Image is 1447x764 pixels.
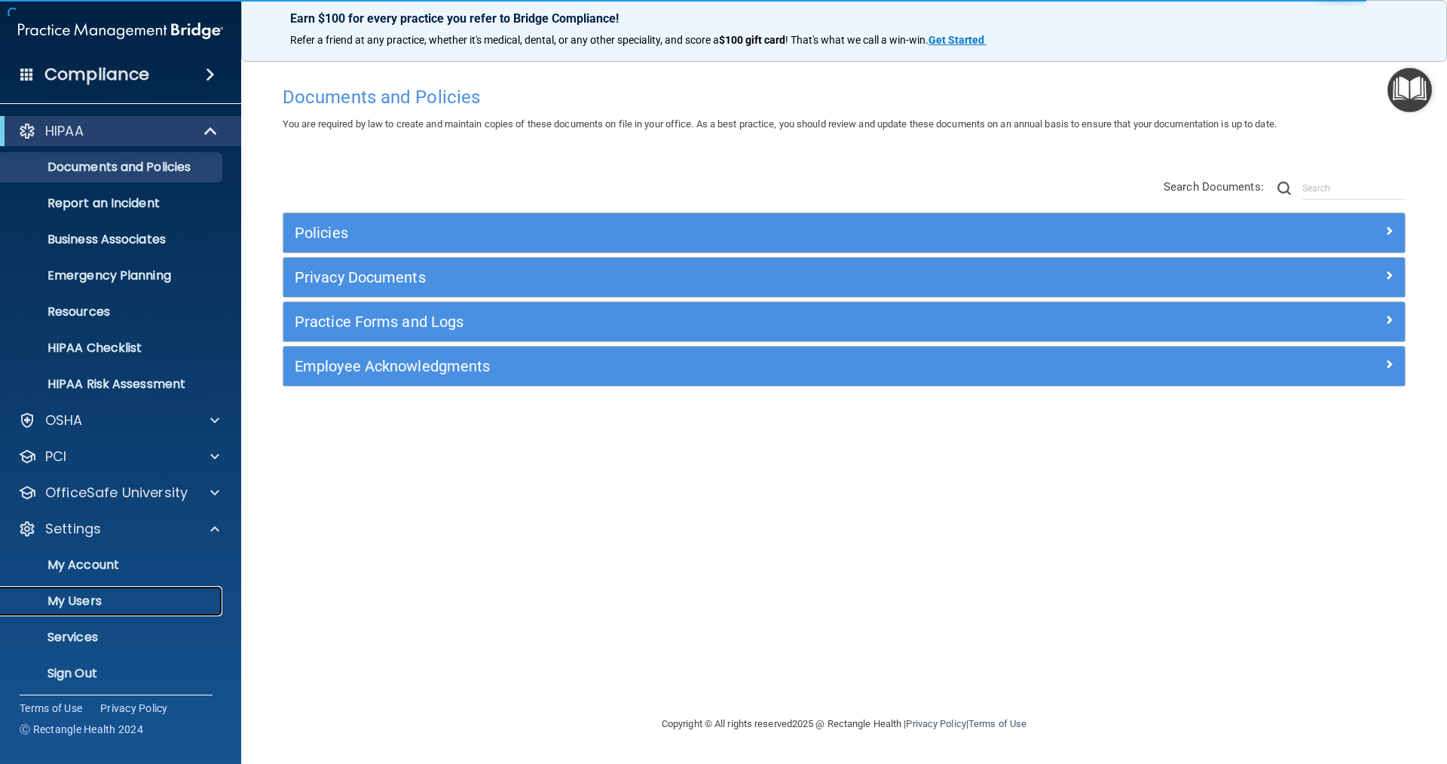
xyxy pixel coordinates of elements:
p: Report an Incident [10,196,216,211]
p: HIPAA Checklist [10,341,216,356]
a: Employee Acknowledgments [295,354,1393,378]
p: HIPAA Risk Assessment [10,377,216,392]
p: OSHA [45,411,83,429]
a: OfficeSafe University [18,484,219,502]
h5: Privacy Documents [295,269,1113,286]
p: Services [10,630,216,645]
button: Open Resource Center [1387,68,1432,112]
p: PCI [45,448,66,466]
span: Refer a friend at any practice, whether it's medical, dental, or any other speciality, and score a [290,34,719,46]
strong: Get Started [928,34,984,46]
a: Policies [295,221,1393,245]
span: Ⓒ Rectangle Health 2024 [20,722,143,737]
p: Sign Out [10,666,216,681]
a: Privacy Documents [295,265,1393,289]
a: HIPAA [18,122,219,140]
span: Search Documents: [1164,180,1264,194]
a: Get Started [928,34,987,46]
p: Documents and Policies [10,160,216,175]
h5: Employee Acknowledgments [295,358,1113,374]
p: Resources [10,304,216,319]
a: Practice Forms and Logs [295,310,1393,334]
p: HIPAA [45,122,84,140]
div: Copyright © All rights reserved 2025 @ Rectangle Health | | [569,700,1119,748]
p: Emergency Planning [10,268,216,283]
p: Settings [45,520,101,538]
p: OfficeSafe University [45,484,188,502]
p: Business Associates [10,232,216,247]
a: Terms of Use [968,718,1026,729]
span: ! That's what we call a win-win. [785,34,928,46]
h5: Practice Forms and Logs [295,313,1113,330]
a: PCI [18,448,219,466]
h4: Compliance [44,64,149,85]
strong: $100 gift card [719,34,785,46]
img: PMB logo [18,16,223,46]
a: Terms of Use [20,701,82,716]
h4: Documents and Policies [283,87,1406,107]
a: Privacy Policy [906,718,965,729]
a: Settings [18,520,219,538]
h5: Policies [295,225,1113,241]
p: My Account [10,558,216,573]
img: ic-search.3b580494.png [1277,182,1291,195]
a: OSHA [18,411,219,429]
a: Privacy Policy [100,701,168,716]
input: Search [1302,177,1406,200]
span: You are required by law to create and maintain copies of these documents on file in your office. ... [283,118,1277,130]
p: My Users [10,594,216,609]
p: Earn $100 for every practice you refer to Bridge Compliance! [290,11,1398,26]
